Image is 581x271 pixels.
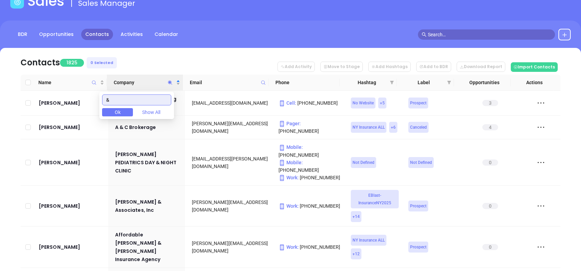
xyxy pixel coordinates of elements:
[279,99,341,107] p: [PHONE_NUMBER]
[279,174,341,181] p: [PHONE_NUMBER]
[279,143,341,158] p: [PHONE_NUMBER]
[115,123,183,131] a: A & C Brokerage
[279,202,341,210] p: [PHONE_NUMBER]
[115,198,183,214] a: [PERSON_NAME] & Associates, Inc
[115,231,183,263] a: Affordable [PERSON_NAME] & [PERSON_NAME] Insurance Agency
[192,99,269,107] div: [EMAIL_ADDRESS][DOMAIN_NAME]
[192,120,269,135] div: [PERSON_NAME][EMAIL_ADDRESS][DOMAIN_NAME]
[353,192,397,207] span: EBlast-InsuranceNY2025
[115,150,183,175] a: [PERSON_NAME] PEDIATRICS DAY & NIGHT CLINIC
[14,29,32,40] a: BDR
[36,75,107,91] th: Name
[482,124,498,130] span: 4
[390,80,394,85] span: filter
[446,77,453,88] span: filter
[116,29,147,40] a: Activities
[279,159,341,174] p: [PHONE_NUMBER]
[279,120,341,135] p: [PHONE_NUMBER]
[482,244,498,250] span: 0
[38,79,99,86] span: Name
[422,32,427,37] span: search
[388,77,395,88] span: filter
[279,100,296,106] span: Cell :
[353,250,360,258] span: + 12
[353,236,385,244] span: NY Insurance ALL
[454,75,511,91] th: Opportunities
[279,203,299,209] span: Work :
[136,108,166,116] button: Show All
[404,79,444,86] span: Label
[410,243,427,251] span: Prospect
[115,108,121,116] span: Ok
[347,79,387,86] span: Hashtag
[269,75,340,91] th: Phone
[39,123,106,131] a: [PERSON_NAME]
[482,203,498,209] span: 0
[279,144,303,150] span: Mobile :
[511,75,554,91] th: Actions
[279,243,341,251] p: [PHONE_NUMBER]
[428,31,551,38] input: Search…
[353,159,374,166] span: Not Defined
[511,62,558,72] button: Import Contacts
[60,59,84,67] span: 1825
[279,121,301,126] span: Pager :
[279,244,299,250] span: Work :
[39,243,106,251] a: [PERSON_NAME]
[190,79,258,86] span: Email
[482,100,498,106] span: 3
[102,94,171,105] input: Search
[192,155,269,170] div: [EMAIL_ADDRESS][PERSON_NAME][DOMAIN_NAME]
[192,240,269,255] div: [PERSON_NAME][EMAIL_ADDRESS][DOMAIN_NAME]
[353,99,374,107] span: No Website
[279,160,303,165] span: Mobile :
[410,202,427,210] span: Prospect
[39,99,106,107] a: [PERSON_NAME]
[87,57,117,68] div: 0 Selected
[81,29,113,40] a: Contacts
[114,79,175,86] span: Company
[35,29,78,40] a: Opportunities
[39,202,106,210] a: [PERSON_NAME]
[447,80,451,85] span: filter
[410,124,427,131] span: Canceled
[380,99,385,107] span: + 5
[279,175,299,180] span: Work :
[192,198,269,214] div: [PERSON_NAME][EMAIL_ADDRESS][DOMAIN_NAME]
[39,158,106,167] a: [PERSON_NAME]
[107,75,183,91] th: Company
[353,213,360,220] span: + 14
[482,159,498,166] span: 0
[21,56,60,69] div: Contacts
[391,124,396,131] span: + 6
[410,159,432,166] span: Not Defined
[353,124,385,131] span: NY Insurance ALL
[142,108,160,116] span: Show All
[410,99,427,107] span: Prospect
[102,108,133,116] button: Ok
[150,29,182,40] a: Calendar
